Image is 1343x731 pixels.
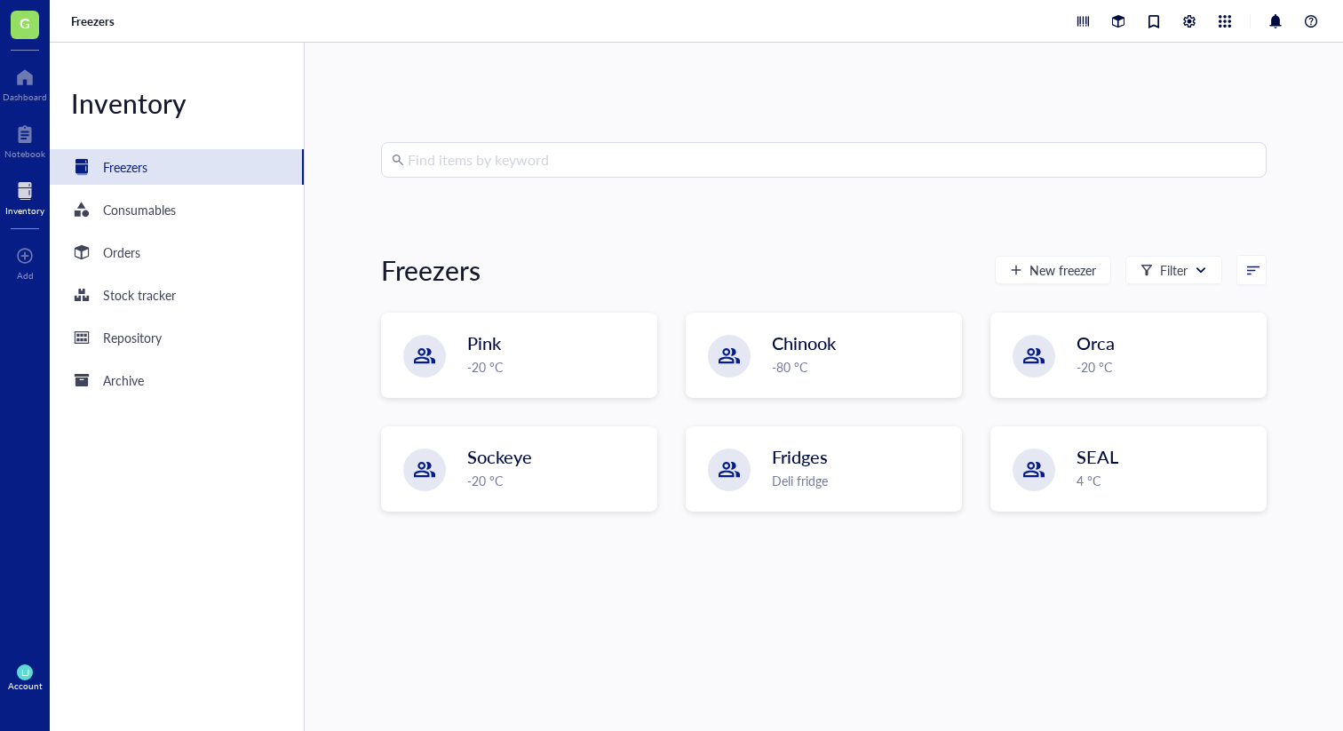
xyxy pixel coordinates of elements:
[1160,260,1188,280] div: Filter
[50,192,304,227] a: Consumables
[5,205,44,216] div: Inventory
[1077,444,1118,469] span: SEAL
[467,330,501,355] span: Pink
[20,12,30,34] span: G
[1077,471,1255,490] div: 4 °C
[17,270,34,281] div: Add
[4,120,45,159] a: Notebook
[467,444,532,469] span: Sockeye
[772,357,950,377] div: -80 °C
[772,330,836,355] span: Chinook
[103,242,140,262] div: Orders
[50,234,304,270] a: Orders
[467,471,646,490] div: -20 °C
[21,667,29,678] span: LJ
[3,63,47,102] a: Dashboard
[50,85,304,121] div: Inventory
[8,680,43,691] div: Account
[50,149,304,185] a: Freezers
[4,148,45,159] div: Notebook
[1077,357,1255,377] div: -20 °C
[772,444,828,469] span: Fridges
[103,200,176,219] div: Consumables
[3,91,47,102] div: Dashboard
[50,362,304,398] a: Archive
[381,252,481,288] div: Freezers
[772,471,950,490] div: Deli fridge
[995,256,1111,284] button: New freezer
[71,13,118,29] a: Freezers
[50,320,304,355] a: Repository
[50,277,304,313] a: Stock tracker
[103,370,144,390] div: Archive
[103,285,176,305] div: Stock tracker
[1077,330,1115,355] span: Orca
[103,157,147,177] div: Freezers
[103,328,162,347] div: Repository
[5,177,44,216] a: Inventory
[1029,263,1096,277] span: New freezer
[467,357,646,377] div: -20 °C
